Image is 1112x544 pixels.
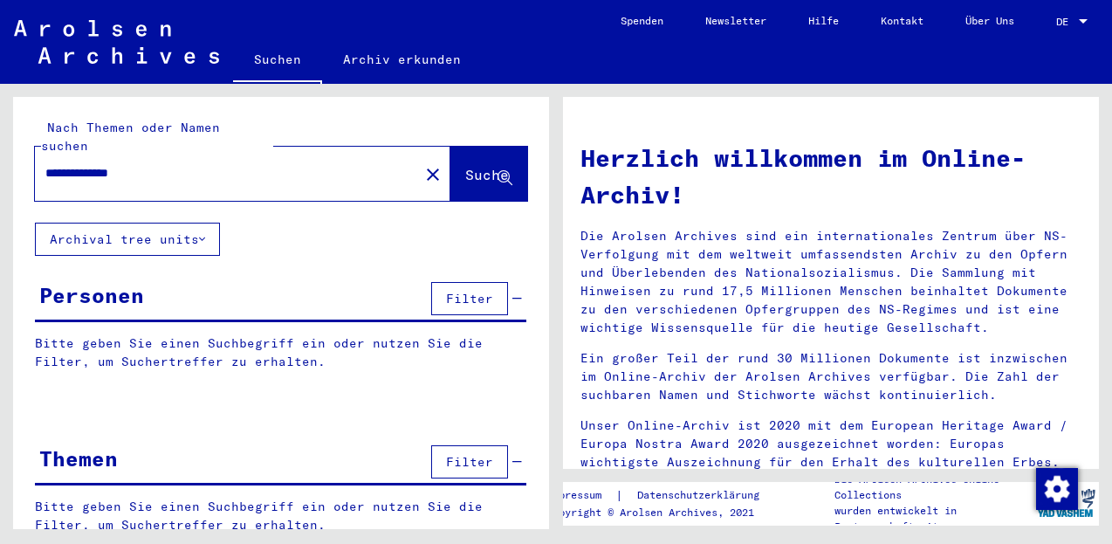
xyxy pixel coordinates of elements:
[322,38,482,80] a: Archiv erkunden
[450,147,527,201] button: Suche
[546,486,780,505] div: |
[14,20,219,64] img: Arolsen_neg.svg
[580,417,1081,472] p: Unser Online-Archiv ist 2020 mit dem European Heritage Award / Europa Nostra Award 2020 ausgezeic...
[35,334,526,371] p: Bitte geben Sie einen Suchbegriff ein oder nutzen Sie die Filter, um Suchertreffer zu erhalten.
[1036,468,1078,510] img: Zustimmung ändern
[35,223,220,256] button: Archival tree units
[834,472,1033,503] p: Die Arolsen Archives Online-Collections
[431,445,508,479] button: Filter
[446,454,493,470] span: Filter
[446,291,493,306] span: Filter
[580,140,1081,213] h1: Herzlich willkommen im Online-Archiv!
[431,282,508,315] button: Filter
[580,349,1081,404] p: Ein großer Teil der rund 30 Millionen Dokumente ist inzwischen im Online-Archiv der Arolsen Archi...
[422,164,443,185] mat-icon: close
[233,38,322,84] a: Suchen
[465,166,509,183] span: Suche
[41,120,220,154] mat-label: Nach Themen oder Namen suchen
[834,503,1033,534] p: wurden entwickelt in Partnerschaft mit
[1056,16,1075,28] span: DE
[39,443,118,474] div: Themen
[415,156,450,191] button: Clear
[580,227,1081,337] p: Die Arolsen Archives sind ein internationales Zentrum über NS-Verfolgung mit dem weltweit umfasse...
[623,486,780,505] a: Datenschutzerklärung
[1033,481,1099,525] img: yv_logo.png
[546,486,615,505] a: Impressum
[39,279,144,311] div: Personen
[546,505,780,520] p: Copyright © Arolsen Archives, 2021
